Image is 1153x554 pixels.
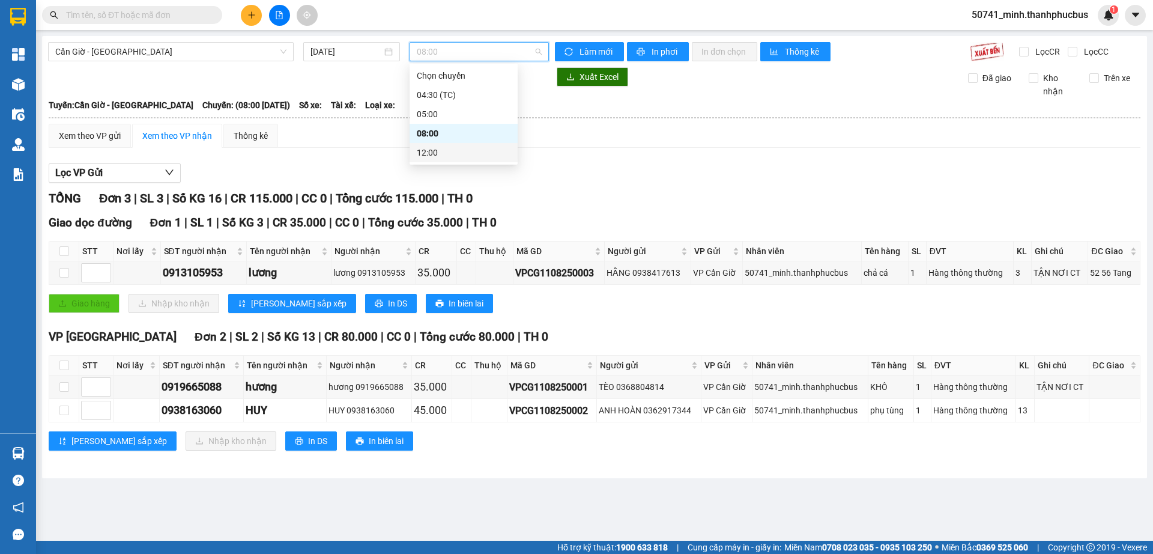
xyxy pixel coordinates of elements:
th: STT [79,356,113,376]
th: Tên hàng [868,356,914,376]
span: Decrease Value [97,387,110,396]
span: Trên xe [1099,72,1135,85]
span: down [165,168,174,177]
b: Tuyến: Cần Giờ - [GEOGRAPHIC_DATA] [49,100,193,110]
span: SĐT người nhận [164,245,235,258]
span: SL 1 [190,216,213,230]
span: aim [303,11,311,19]
span: | [362,216,365,230]
span: Decrease Value [97,410,110,419]
span: down [101,388,108,395]
span: Increase Value [97,378,110,387]
div: hương [246,379,324,395]
div: 35.000 [417,264,455,281]
span: down [101,274,108,281]
span: CC 0 [387,330,411,344]
th: STT [79,242,113,261]
button: bar-chartThống kê [760,42,831,61]
span: Increase Value [97,264,110,273]
span: Kho nhận [1038,72,1080,98]
button: sort-ascending[PERSON_NAME] sắp xếp [228,294,356,313]
span: notification [13,502,24,513]
span: | [414,330,417,344]
button: printerIn phơi [627,42,689,61]
span: up [101,403,108,410]
span: Giao dọc đường [49,216,132,230]
div: 35.000 [414,379,450,395]
span: TỔNG [49,191,81,205]
span: Số KG 13 [267,330,315,344]
span: Mã GD [516,245,593,258]
span: | [216,216,219,230]
span: | [229,330,232,344]
th: Thu hộ [476,242,513,261]
td: 0913105953 [161,261,247,285]
span: printer [435,299,444,309]
span: Tên người nhận [247,359,313,372]
td: VP Cần Giờ [701,399,752,422]
div: Chọn chuyến [410,66,518,85]
span: ĐC Giao [1092,359,1127,372]
button: uploadGiao hàng [49,294,120,313]
input: Tìm tên, số ĐT hoặc mã đơn [66,8,208,22]
strong: 0369 525 060 [976,543,1028,552]
span: printer [295,437,303,446]
span: | [441,191,444,205]
strong: 1900 633 818 [616,543,668,552]
div: 05:00 [417,108,510,121]
span: Người gửi [600,359,689,372]
span: CR 115.000 [231,191,292,205]
img: warehouse-icon [12,108,25,121]
img: logo-vxr [10,8,26,26]
span: Increase Value [97,401,110,410]
td: HUY [244,399,326,422]
span: | [166,191,169,205]
div: 13 [1018,404,1032,417]
span: Đơn 1 [150,216,182,230]
th: SL [914,356,931,376]
span: question-circle [13,475,24,486]
span: Thống kê [785,45,821,58]
th: CC [452,356,471,376]
input: 11/08/2025 [310,45,382,58]
th: CR [416,242,457,261]
span: Nơi lấy [117,359,147,372]
th: ĐVT [931,356,1017,376]
span: 1 [1112,5,1116,14]
span: | [184,216,187,230]
th: Ghi chú [1035,356,1090,376]
span: Nơi lấy [117,245,148,258]
span: Tài xế: [331,99,356,112]
div: VPCG1108250001 [509,380,595,395]
th: Ghi chú [1032,242,1088,261]
span: 50741_minh.thanhphucbus [962,7,1098,22]
button: downloadNhập kho nhận [129,294,219,313]
button: aim [297,5,318,26]
th: Thu hộ [471,356,508,376]
span: | [329,216,332,230]
span: up [101,266,108,273]
div: Xem theo VP gửi [59,129,121,142]
span: sync [564,47,575,57]
span: In DS [388,297,407,310]
span: SĐT người nhận [163,359,232,372]
span: [PERSON_NAME] sắp xếp [71,434,167,448]
span: [PERSON_NAME] sắp xếp [251,297,347,310]
span: TH 0 [447,191,473,205]
span: printer [356,437,364,446]
sup: 1 [1110,5,1118,14]
div: ANH HOÀN 0362917344 [599,404,699,417]
td: VPCG1108250003 [513,261,605,285]
div: Thống kê [234,129,268,142]
th: CR [412,356,452,376]
th: Nhân viên [743,242,862,261]
strong: 0708 023 035 - 0935 103 250 [822,543,932,552]
th: ĐVT [927,242,1014,261]
span: SL 2 [235,330,258,344]
span: CR 80.000 [324,330,378,344]
span: TH 0 [472,216,497,230]
span: message [13,529,24,540]
div: Hàng thông thường [933,404,1014,417]
button: file-add [269,5,290,26]
button: printerIn biên lai [346,431,413,451]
